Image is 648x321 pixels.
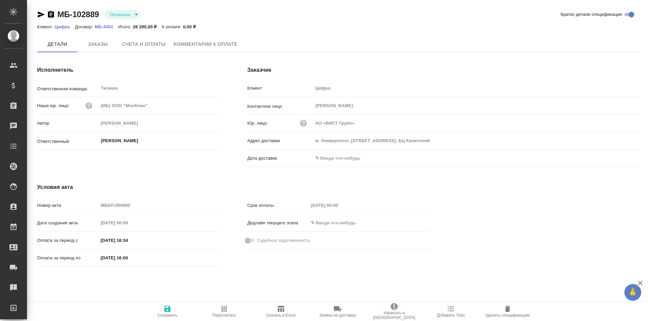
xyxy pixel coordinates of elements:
[122,40,166,49] span: Счета и оплаты
[37,102,69,109] p: Наше юр. лицо
[174,40,238,49] span: Комментарии к оплате
[55,24,75,29] a: Цифра
[37,202,98,209] p: Номер акта
[47,10,55,19] button: Скопировать ссылку
[624,284,641,301] button: 🙏
[37,86,98,92] p: Ответственная команда
[37,183,430,191] h4: Условия акта
[561,11,622,18] span: Кратко детали спецификации
[37,24,55,29] p: Клиент:
[247,220,308,226] p: Дедлайн текущего этапа
[247,137,313,144] p: Адрес доставки
[37,138,98,145] p: Ответственный
[37,255,98,261] p: Оплата за период по
[108,12,132,18] button: Оплачена
[105,10,140,19] div: Оплачена
[37,120,98,127] p: Автор
[257,237,310,244] span: Судебная задолженность
[313,136,641,146] input: Пустое поле
[308,200,368,210] input: Пустое поле
[133,24,162,29] p: 28 290,00 ₽
[98,218,157,228] input: Пустое поле
[308,218,368,228] input: ✎ Введи что-нибудь
[247,85,313,92] p: Клиент
[247,66,641,74] h4: Заказчик
[75,24,95,29] p: Договор:
[247,120,267,127] p: Юр. лицо
[183,24,201,29] p: 0,00 ₽
[41,40,74,49] span: Детали
[162,24,183,29] p: К оплате:
[98,118,220,128] input: Пустое поле
[37,10,45,19] button: Скопировать ссылку для ЯМессенджера
[313,83,641,93] input: Пустое поле
[247,202,308,209] p: Срок оплаты
[118,24,133,29] p: Итого:
[82,40,114,49] span: Заказы
[98,200,220,210] input: Пустое поле
[247,103,313,110] p: Контактное лицо
[98,253,157,263] input: ✎ Введи что-нибудь
[95,24,118,29] a: МБ-4402
[98,101,220,110] input: Пустое поле
[37,66,220,74] h4: Исполнитель
[217,140,218,141] button: Open
[57,10,99,19] a: МБ-102889
[98,235,157,245] input: ✎ Введи что-нибудь
[37,237,98,244] p: Оплата за период с
[627,285,639,299] span: 🙏
[37,220,98,226] p: Дата создания акта
[313,118,641,128] input: Пустое поле
[313,153,372,163] input: ✎ Введи что-нибудь
[247,155,313,162] p: Дата доставки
